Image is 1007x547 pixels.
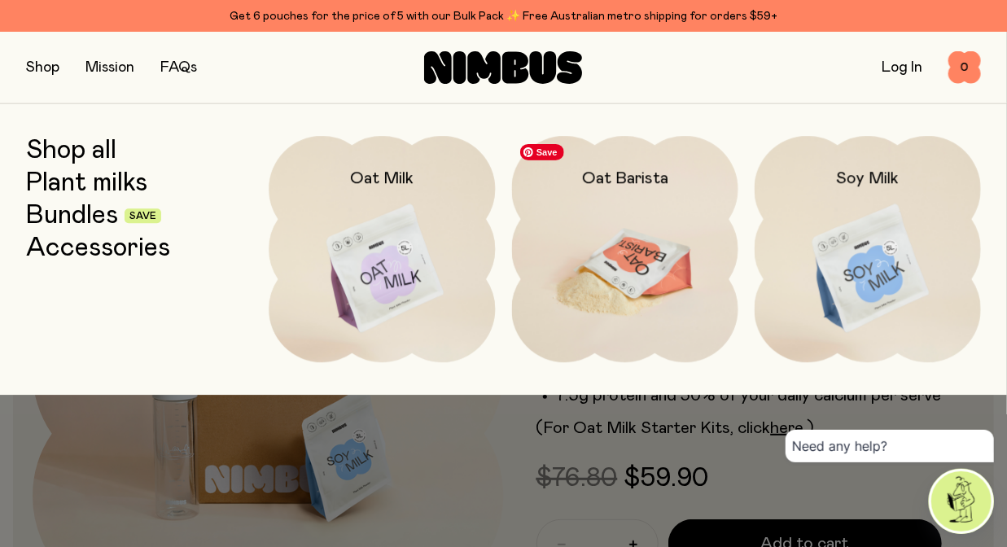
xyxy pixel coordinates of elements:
img: agent [931,471,992,532]
a: Oat Milk [269,136,495,362]
a: FAQs [160,60,197,75]
h2: Oat Milk [350,168,414,188]
a: Log In [882,60,922,75]
a: Shop all [26,136,116,165]
a: Bundles [26,201,118,230]
a: Oat Barista [512,136,738,362]
h2: Oat Barista [582,168,668,188]
span: Save [129,212,156,221]
a: Plant milks [26,168,147,198]
h2: Soy Milk [836,168,899,188]
div: Need any help? [786,430,994,462]
button: 0 [948,51,981,84]
div: Get 6 pouches for the price of 5 with our Bulk Pack ✨ Free Australian metro shipping for orders $59+ [26,7,981,26]
a: Soy Milk [755,136,981,362]
a: Accessories [26,234,170,263]
span: Save [520,144,564,160]
a: Mission [85,60,134,75]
